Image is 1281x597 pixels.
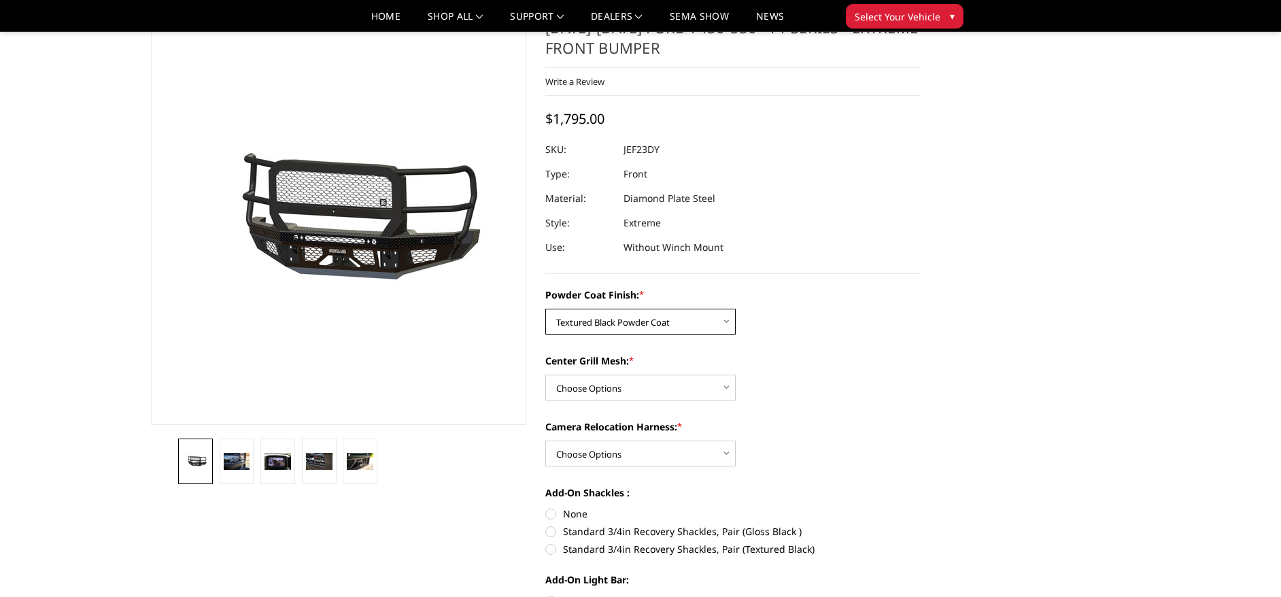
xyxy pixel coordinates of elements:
a: SEMA Show [670,12,729,31]
a: Home [371,12,400,31]
label: Camera Relocation Harness: [545,420,921,434]
dd: Without Winch Mount [624,235,723,260]
label: Standard 3/4in Recovery Shackles, Pair (Gloss Black ) [545,524,921,539]
label: Add-On Shackles : [545,485,921,500]
dt: SKU: [545,137,613,162]
span: $1,795.00 [545,109,604,128]
dd: Diamond Plate Steel [624,186,715,211]
a: Write a Review [545,75,604,88]
label: None [545,507,921,521]
label: Powder Coat Finish: [545,288,921,302]
img: 2023-2025 Ford F450-550 - FT Series - Extreme Front Bumper [306,453,332,471]
label: Add-On Light Bar: [545,573,921,587]
dd: Extreme [624,211,661,235]
img: Clear View Camera: Relocate your front camera and keep the functionality completely. [264,453,291,471]
a: shop all [428,12,483,31]
dt: Material: [545,186,613,211]
label: Center Grill Mesh: [545,354,921,368]
a: News [756,12,784,31]
img: 2023-2025 Ford F450-550 - FT Series - Extreme Front Bumper [224,453,250,471]
dt: Style: [545,211,613,235]
a: Support [510,12,564,31]
iframe: Chat Widget [1213,532,1281,597]
img: 2023-2025 Ford F450-550 - FT Series - Extreme Front Bumper [347,453,373,471]
dd: Front [624,162,647,186]
button: Select Your Vehicle [846,4,963,29]
dt: Use: [545,235,613,260]
a: Dealers [591,12,643,31]
span: ▾ [950,9,955,23]
span: Select Your Vehicle [855,10,940,24]
a: 2023-2025 Ford F450-550 - FT Series - Extreme Front Bumper [151,17,526,425]
h1: [DATE]-[DATE] Ford F450-550 - FT Series - Extreme Front Bumper [545,17,921,68]
dt: Type: [545,162,613,186]
label: Standard 3/4in Recovery Shackles, Pair (Textured Black) [545,542,921,556]
img: 2023-2025 Ford F450-550 - FT Series - Extreme Front Bumper [182,455,209,467]
dd: JEF23DY [624,137,660,162]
